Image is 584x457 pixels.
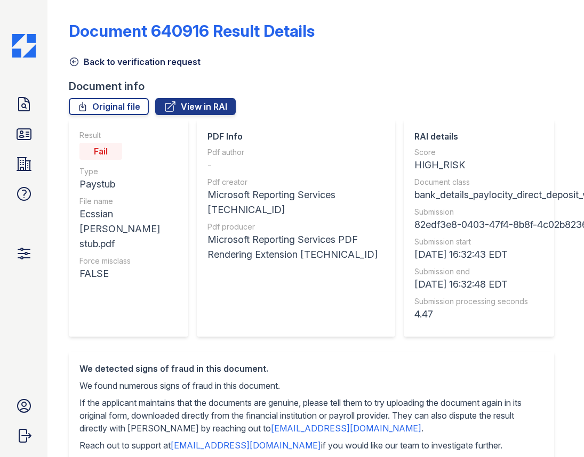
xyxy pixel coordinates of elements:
[171,440,321,451] a: [EMAIL_ADDRESS][DOMAIN_NAME]
[69,79,563,94] div: Document info
[421,423,423,434] span: .
[207,187,384,217] div: Microsoft Reporting Services [TECHNICAL_ID]
[69,21,315,40] a: Document 640916 Result Details
[207,232,384,262] div: Microsoft Reporting Services PDF Rendering Extension [TECHNICAL_ID]
[207,130,384,143] div: PDF Info
[79,256,178,266] div: Force misclass
[207,177,384,187] div: Pdf creator
[207,147,384,158] div: Pdf author
[155,98,236,115] a: View in RAI
[271,423,421,434] a: [EMAIL_ADDRESS][DOMAIN_NAME]
[79,379,543,392] p: We found numerous signs of fraud in this document.
[79,207,178,251] div: Ecssian [PERSON_NAME] stub.pdf
[207,222,384,232] div: Pdf producer
[79,196,178,207] div: File name
[207,158,384,173] div: -
[69,55,201,68] a: Back to verification request
[79,177,178,192] div: Paystub
[79,362,543,375] div: We detected signs of fraud in this document.
[69,98,149,115] a: Original file
[12,34,36,58] img: CE_Icon_Blue-c292c112584629df590d857e76928e9f676e5b41ef8f769ba2f05ee15b207248.png
[79,130,178,141] div: Result
[79,439,543,452] p: Reach out to support at if you would like our team to investigate further.
[79,143,122,160] div: Fail
[79,396,543,435] p: If the applicant maintains that the documents are genuine, please tell them to try uploading the ...
[79,266,178,281] div: FALSE
[79,166,178,177] div: Type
